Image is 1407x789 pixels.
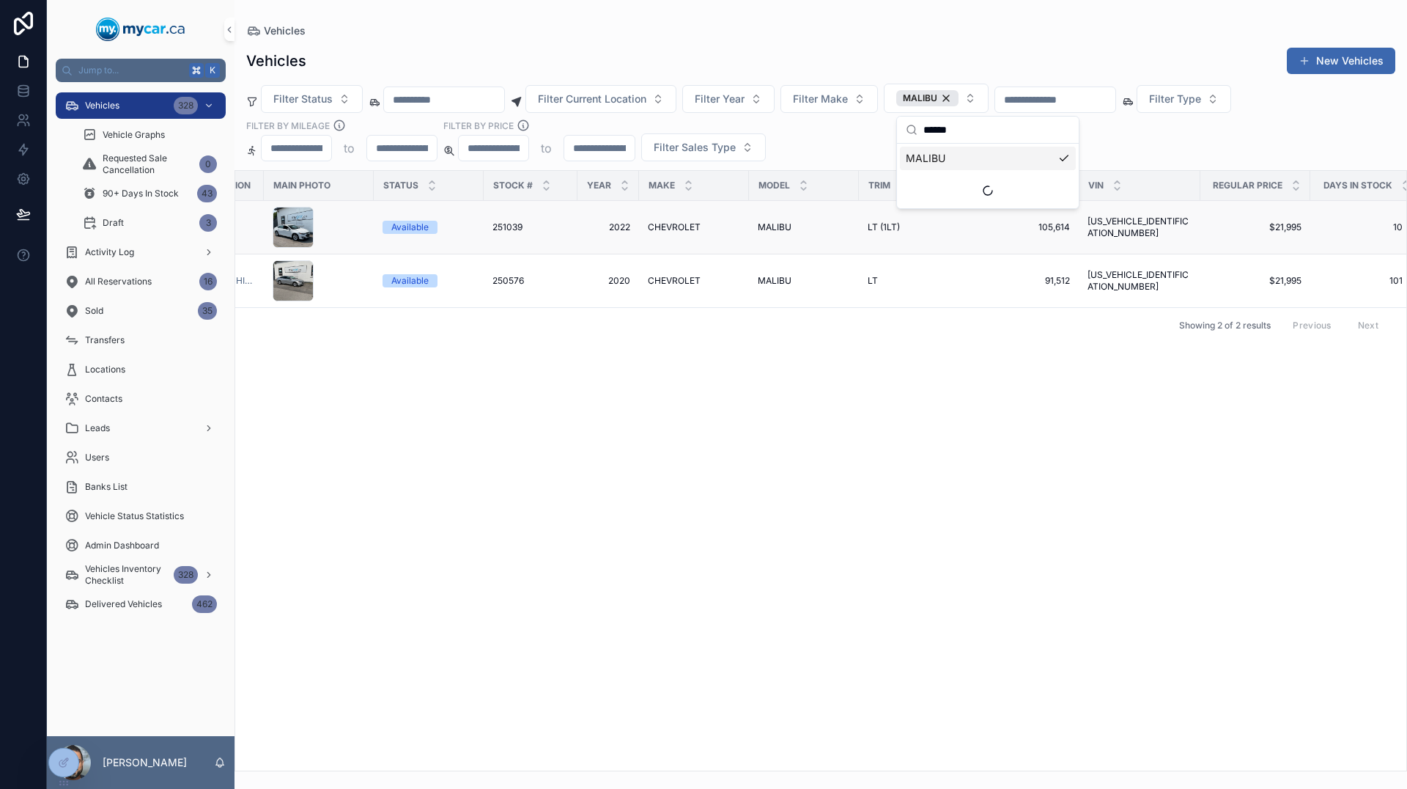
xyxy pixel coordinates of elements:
p: [PERSON_NAME] [103,755,187,770]
button: Select Button [261,85,363,113]
span: Regular Price [1213,180,1282,191]
span: Leads [85,422,110,434]
a: [US_VEHICLE_IDENTIFICATION_NUMBER] [1087,269,1192,293]
p: to [541,139,552,157]
a: Vehicle Graphs [73,122,226,148]
span: Delivered Vehicles [85,598,162,610]
span: MALIBU [758,221,791,233]
span: LT (1LT) [868,221,900,233]
span: Users [85,452,109,463]
a: 250576 [492,275,569,287]
span: 250576 [492,275,524,287]
span: Vehicle Status Statistics [85,510,184,522]
a: 105,614 [978,221,1070,233]
a: Contacts [56,386,226,412]
a: Vehicles328 [56,92,226,119]
span: Filter Status [273,92,333,106]
a: $21,995 [1209,275,1301,287]
span: All Reservations [85,276,152,287]
a: MALIBU [758,275,850,287]
a: Vehicles Inventory Checklist328 [56,562,226,588]
span: Model [758,180,790,191]
span: Trim [868,180,890,191]
a: Available [383,274,475,287]
span: Locations [85,364,125,375]
button: Select Button [682,85,775,113]
span: Make [649,180,675,191]
a: 90+ Days In Stock43 [73,180,226,207]
div: 16 [199,273,217,290]
div: 328 [174,566,198,584]
span: K [207,65,218,76]
div: 0 [199,155,217,173]
span: 90+ Days In Stock [103,188,179,199]
div: Available [391,221,429,234]
div: 462 [192,595,217,613]
a: LT (1LT) [868,221,960,233]
span: Vehicles [264,23,306,38]
div: 328 [174,97,198,114]
button: Select Button [641,133,766,161]
span: CHEVROLET [648,221,701,233]
a: CHEVROLET [648,275,740,287]
a: Requested Sale Cancellation0 [73,151,226,177]
span: Draft [103,217,124,229]
span: Filter Type [1149,92,1201,106]
a: Activity Log [56,239,226,265]
button: Jump to...K [56,59,226,82]
span: 251039 [492,221,522,233]
a: Users [56,444,226,471]
a: Leads [56,415,226,441]
a: 91,512 [978,275,1070,287]
span: Filter Make [793,92,848,106]
span: Activity Log [85,246,134,258]
a: Banks List [56,474,226,500]
a: 251039 [492,221,569,233]
button: Unselect 79 [896,90,959,106]
label: Filter By Mileage [246,119,330,132]
a: Delivered Vehicles462 [56,591,226,617]
span: MALIBU [903,92,937,104]
span: Vehicles [85,100,119,111]
a: Locations [56,356,226,383]
div: 43 [197,185,217,202]
h1: Vehicles [246,51,306,71]
span: Showing 2 of 2 results [1179,320,1271,331]
span: Requested Sale Cancellation [103,153,193,176]
p: to [344,139,355,157]
span: Contacts [85,393,122,405]
div: 3 [199,214,217,232]
a: 10 [1311,221,1403,233]
a: Vehicles [246,23,306,38]
span: LT [868,275,878,287]
span: Vehicle Graphs [103,129,165,141]
span: Year [587,180,611,191]
a: Draft3 [73,210,226,236]
button: Select Button [1137,85,1231,113]
span: Banks List [85,481,128,493]
a: 2020 [586,275,630,287]
span: Sold [85,305,103,317]
button: New Vehicles [1287,48,1395,74]
div: scrollable content [47,82,234,636]
span: Filter Current Location [538,92,646,106]
span: MALIBU [906,151,945,166]
span: Vehicles Inventory Checklist [85,563,168,587]
span: Filter Year [695,92,745,106]
span: Jump to... [78,65,183,76]
div: 35 [198,302,217,320]
span: 101 [1311,275,1403,287]
a: [US_VEHICLE_IDENTIFICATION_NUMBER] [1087,216,1192,239]
span: Status [383,180,418,191]
div: Available [391,274,429,287]
a: Transfers [56,327,226,353]
a: Admin Dashboard [56,532,226,559]
a: Vehicle Status Statistics [56,503,226,529]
